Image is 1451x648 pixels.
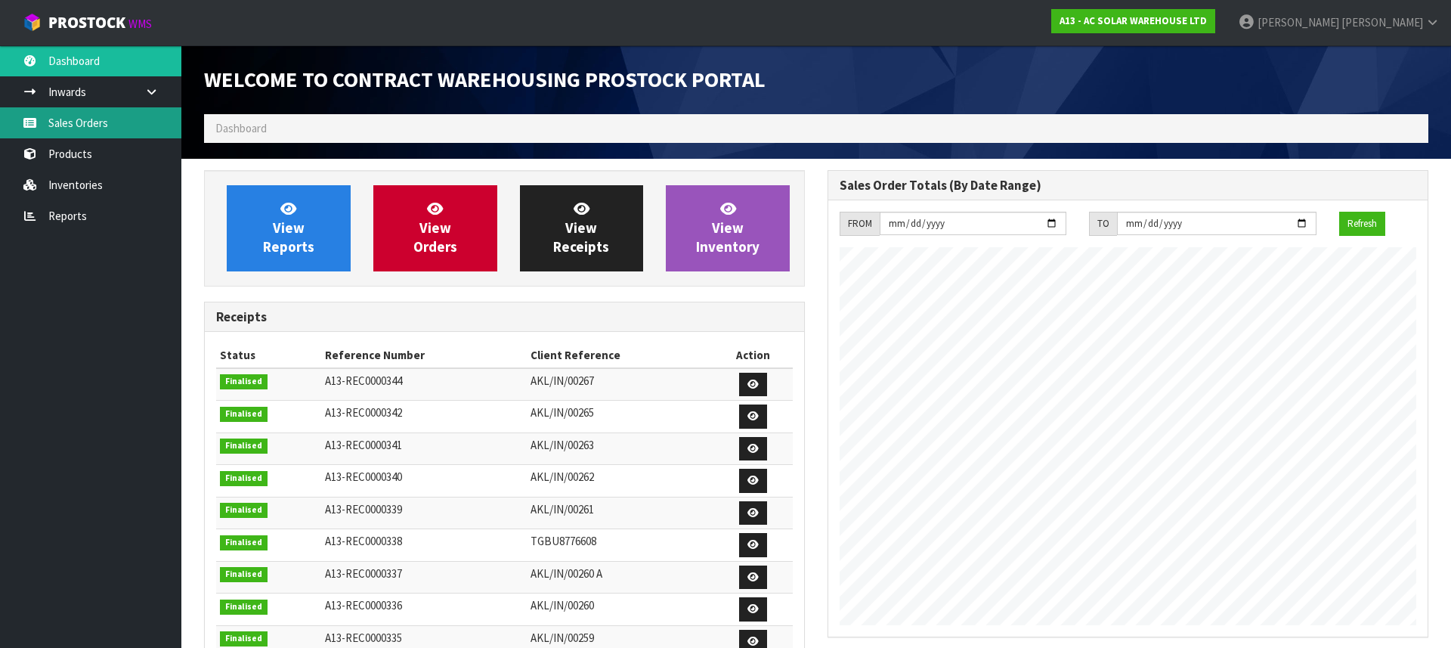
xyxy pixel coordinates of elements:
[696,200,760,256] span: View Inventory
[531,405,594,420] span: AKL/IN/00265
[220,439,268,454] span: Finalised
[840,212,880,236] div: FROM
[23,13,42,32] img: cube-alt.png
[1060,14,1207,27] strong: A13 - AC SOLAR WAREHOUSE LTD
[216,343,321,367] th: Status
[263,200,314,256] span: View Reports
[220,631,268,646] span: Finalised
[531,534,596,548] span: TGBU8776608
[553,200,609,256] span: View Receipts
[1339,212,1385,236] button: Refresh
[531,598,594,612] span: AKL/IN/00260
[531,374,594,388] span: AKL/IN/00267
[520,185,644,271] a: ViewReceipts
[531,470,594,484] span: AKL/IN/00262
[325,502,402,516] span: A13-REC0000339
[1341,15,1423,29] span: [PERSON_NAME]
[128,17,152,31] small: WMS
[48,13,125,33] span: ProStock
[527,343,713,367] th: Client Reference
[373,185,497,271] a: ViewOrders
[325,598,402,612] span: A13-REC0000336
[325,438,402,452] span: A13-REC0000341
[531,502,594,516] span: AKL/IN/00261
[713,343,793,367] th: Action
[220,535,268,550] span: Finalised
[531,438,594,452] span: AKL/IN/00263
[413,200,457,256] span: View Orders
[321,343,527,367] th: Reference Number
[531,566,602,581] span: AKL/IN/00260 A
[1258,15,1339,29] span: [PERSON_NAME]
[325,374,402,388] span: A13-REC0000344
[325,534,402,548] span: A13-REC0000338
[325,470,402,484] span: A13-REC0000340
[204,66,766,93] span: Welcome to Contract Warehousing ProStock Portal
[325,631,402,645] span: A13-REC0000335
[220,407,268,422] span: Finalised
[227,185,351,271] a: ViewReports
[220,503,268,518] span: Finalised
[325,566,402,581] span: A13-REC0000337
[531,631,594,645] span: AKL/IN/00259
[840,178,1416,193] h3: Sales Order Totals (By Date Range)
[216,310,793,324] h3: Receipts
[1089,212,1117,236] div: TO
[220,600,268,615] span: Finalised
[325,405,402,420] span: A13-REC0000342
[220,567,268,582] span: Finalised
[215,121,267,135] span: Dashboard
[220,471,268,486] span: Finalised
[220,374,268,389] span: Finalised
[666,185,790,271] a: ViewInventory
